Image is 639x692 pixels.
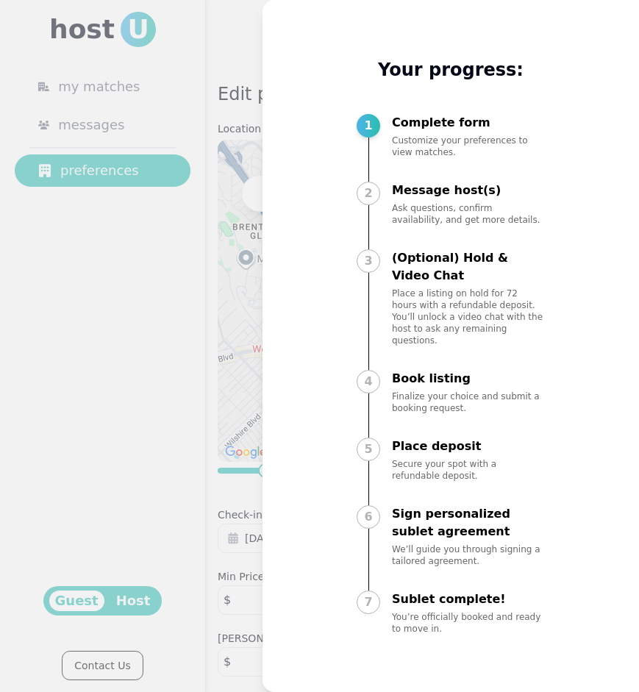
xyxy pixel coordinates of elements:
[357,438,380,461] div: 5
[392,543,545,567] p: We’ll guide you through signing a tailored agreement.
[392,390,545,414] p: Finalize your choice and submit a booking request.
[357,114,380,138] div: 1
[357,591,380,614] div: 7
[392,202,545,226] p: Ask questions, confirm availability, and get more details.
[357,58,545,82] p: Your progress:
[357,505,380,529] div: 6
[392,135,545,158] p: Customize your preferences to view matches.
[392,591,545,608] p: Sublet complete!
[392,505,545,541] p: Sign personalized sublet agreement
[357,182,380,205] div: 2
[392,370,545,388] p: Book listing
[392,458,545,482] p: Secure your spot with a refundable deposit.
[357,370,380,393] div: 4
[392,288,545,346] p: Place a listing on hold for 72 hours with a refundable deposit. You’ll unlock a video chat with t...
[392,438,545,455] p: Place deposit
[357,249,380,273] div: 3
[392,114,545,132] p: Complete form
[392,249,545,285] p: (Optional) Hold & Video Chat
[392,611,545,635] p: You’re officially booked and ready to move in.
[392,182,545,199] p: Message host(s)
